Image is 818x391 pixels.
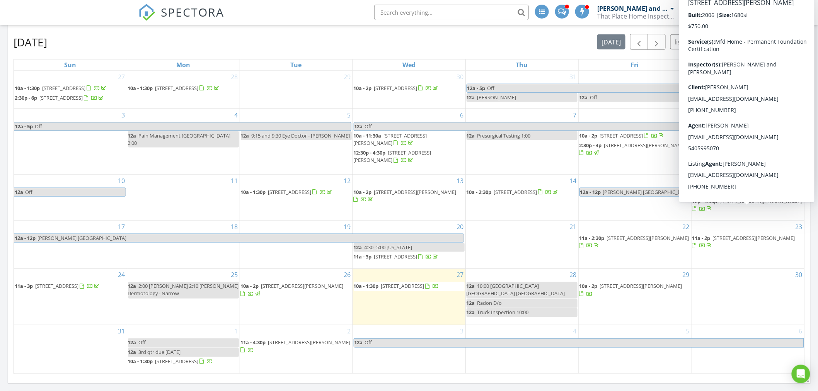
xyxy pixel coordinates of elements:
[128,132,231,146] span: Pain Management [GEOGRAPHIC_DATA] 2:00
[467,309,475,316] span: 12a
[240,269,353,325] td: Go to August 26, 2025
[354,132,427,146] span: [STREET_ADDRESS][PERSON_NAME]
[354,282,465,291] a: 10a - 1:30p [STREET_ADDRESS]
[343,71,353,83] a: Go to July 29, 2025
[14,174,127,220] td: Go to August 10, 2025
[155,85,199,92] span: [STREET_ADDRESS]
[127,269,240,325] td: Go to August 25, 2025
[230,221,240,233] a: Go to August 18, 2025
[741,59,754,70] a: Saturday
[477,94,516,101] span: [PERSON_NAME]
[261,283,344,290] span: [STREET_ADDRESS][PERSON_NAME]
[354,149,431,163] span: [STREET_ADDRESS][PERSON_NAME]
[465,109,578,174] td: Go to August 7, 2025
[455,175,465,187] a: Go to August 13, 2025
[117,325,127,338] a: Go to August 31, 2025
[127,221,240,269] td: Go to August 18, 2025
[128,85,153,92] span: 10a - 1:30p
[155,358,199,365] span: [STREET_ADDRESS]
[128,357,239,367] a: 10a - 1:30p [STREET_ADDRESS]
[494,189,537,195] span: [STREET_ADDRESS]
[600,283,682,290] span: [STREET_ADDRESS][PERSON_NAME]
[353,269,465,325] td: Go to August 27, 2025
[467,94,475,101] span: 12a
[374,5,529,20] input: Search everything...
[579,283,682,297] a: 10a - 2p [STREET_ADDRESS][PERSON_NAME]
[128,84,239,93] a: 10a - 1:30p [STREET_ADDRESS]
[353,71,465,109] td: Go to July 30, 2025
[465,71,578,109] td: Go to July 31, 2025
[35,123,42,130] span: Off
[343,175,353,187] a: Go to August 12, 2025
[354,252,465,262] a: 11a - 3p [STREET_ADDRESS]
[685,71,691,83] a: Go to August 1, 2025
[459,325,465,338] a: Go to September 3, 2025
[354,189,457,203] a: 10a - 2p [STREET_ADDRESS][PERSON_NAME]
[353,174,465,220] td: Go to August 13, 2025
[465,221,578,269] td: Go to August 21, 2025
[681,269,691,281] a: Go to August 29, 2025
[117,221,127,233] a: Go to August 17, 2025
[590,94,598,101] span: Off
[374,253,418,260] span: [STREET_ADDRESS]
[15,94,105,101] a: 2:30p - 6p [STREET_ADDRESS]
[600,132,643,139] span: [STREET_ADDRESS]
[354,84,465,93] a: 10a - 2p [STREET_ADDRESS]
[14,34,47,50] h2: [DATE]
[354,149,386,156] span: 12:30p - 4:30p
[241,339,351,354] a: 11a - 4:30p [STREET_ADDRESS][PERSON_NAME]
[14,188,24,196] span: 12a
[794,221,804,233] a: Go to August 23, 2025
[467,84,486,92] span: 12a - 5p
[692,234,804,250] a: 11a - 2p [STREET_ADDRESS][PERSON_NAME]
[692,198,717,205] span: 12p - 1:30p
[354,244,362,251] span: 12a
[597,5,669,12] div: [PERSON_NAME] and [PERSON_NAME]
[579,235,605,241] span: 11a - 2:30p
[459,109,465,121] a: Go to August 6, 2025
[353,109,465,174] td: Go to August 6, 2025
[681,221,691,233] a: Go to August 22, 2025
[597,12,675,20] div: That Place Home Inspections, LLC
[607,235,689,241] span: [STREET_ADDRESS][PERSON_NAME]
[14,109,127,174] td: Go to August 3, 2025
[128,283,136,290] span: 12a
[579,131,690,141] a: 10a - 2p [STREET_ADDRESS]
[241,283,259,290] span: 10a - 2p
[354,253,372,260] span: 11a - 3p
[241,188,352,197] a: 10a - 1:30p [STREET_ADDRESS]
[354,189,372,195] span: 10a - 2p
[175,59,192,70] a: Monday
[230,269,240,281] a: Go to August 25, 2025
[467,189,492,195] span: 10a - 2:30p
[455,71,465,83] a: Go to July 30, 2025
[353,221,465,269] td: Go to August 20, 2025
[465,174,578,220] td: Go to August 14, 2025
[691,174,804,220] td: Go to August 16, 2025
[691,325,804,374] td: Go to September 6, 2025
[128,358,153,365] span: 10a - 1:30p
[128,358,213,365] a: 10a - 1:30p [STREET_ADDRESS]
[578,174,691,220] td: Go to August 15, 2025
[15,283,101,290] a: 11a - 3p [STREET_ADDRESS]
[685,325,691,338] a: Go to September 5, 2025
[568,71,578,83] a: Go to July 31, 2025
[691,109,804,174] td: Go to August 9, 2025
[578,109,691,174] td: Go to August 8, 2025
[230,175,240,187] a: Go to August 11, 2025
[241,338,352,355] a: 11a - 4:30p [STREET_ADDRESS][PERSON_NAME]
[353,325,465,374] td: Go to September 3, 2025
[240,325,353,374] td: Go to September 2, 2025
[685,109,691,121] a: Go to August 8, 2025
[346,109,353,121] a: Go to August 5, 2025
[477,132,531,139] span: Presurgical Testing 1:00
[241,283,344,297] a: 10a - 2p [STREET_ADDRESS][PERSON_NAME]
[467,283,565,297] span: 10:00 [GEOGRAPHIC_DATA] [GEOGRAPHIC_DATA] [GEOGRAPHIC_DATA]
[579,235,689,249] a: 11a - 2:30p [STREET_ADDRESS][PERSON_NAME]
[230,71,240,83] a: Go to July 28, 2025
[117,71,127,83] a: Go to July 27, 2025
[39,94,83,101] span: [STREET_ADDRESS]
[681,175,691,187] a: Go to August 15, 2025
[354,283,379,290] span: 10a - 1:30p
[578,71,691,109] td: Go to August 1, 2025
